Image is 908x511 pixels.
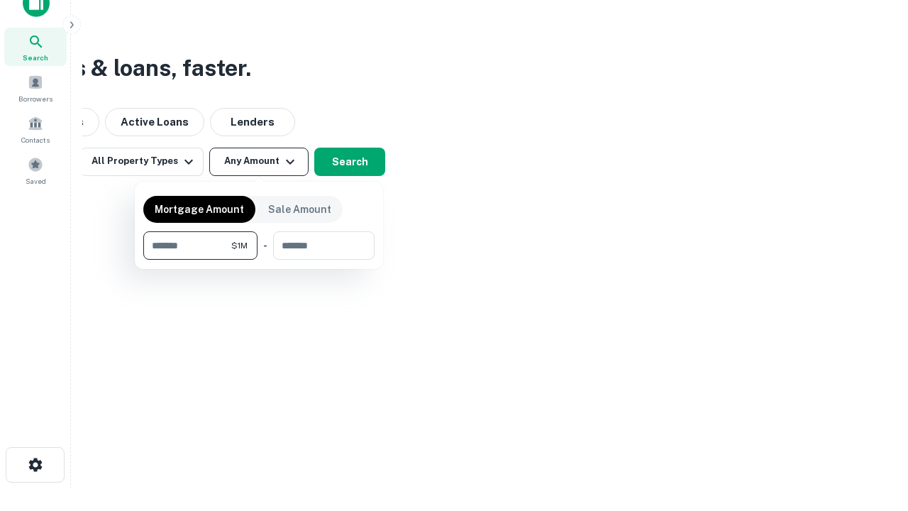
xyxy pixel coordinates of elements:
[837,397,908,466] iframe: Chat Widget
[263,231,267,260] div: -
[268,202,331,217] p: Sale Amount
[231,239,248,252] span: $1M
[155,202,244,217] p: Mortgage Amount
